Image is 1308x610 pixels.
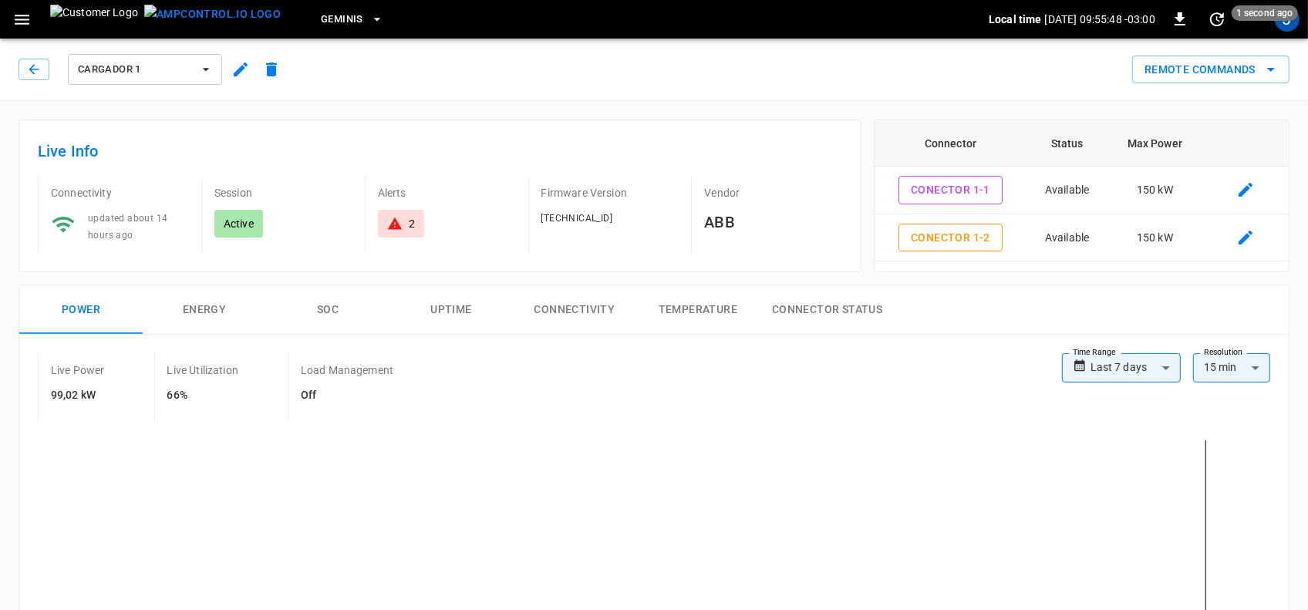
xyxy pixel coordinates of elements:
span: 1 second ago [1232,5,1298,21]
label: Resolution [1204,346,1242,359]
div: remote commands options [1132,56,1289,84]
p: [DATE] 09:55:48 -03:00 [1045,12,1155,27]
td: Charging [1026,261,1107,309]
th: Status [1026,120,1107,167]
p: Active [224,216,254,231]
button: set refresh interval [1205,7,1229,32]
th: Max Power [1108,120,1202,167]
p: Firmware Version [541,185,679,201]
button: Uptime [389,285,513,335]
p: Session [214,185,352,201]
p: Live Utilization [167,362,238,378]
span: Geminis [321,11,363,29]
td: 150 kW [1108,214,1202,262]
button: Temperature [636,285,760,335]
p: Connectivity [51,185,189,201]
button: Conector 1-2 [898,224,1003,252]
button: SOC [266,285,389,335]
button: Conector 1-1 [898,176,1003,204]
p: Alerts [378,185,516,201]
td: Available [1026,214,1107,262]
h6: 66% [167,387,238,404]
p: Local time [989,12,1042,27]
span: Cargador 1 [78,61,192,79]
td: 150 kW [1108,167,1202,214]
p: Vendor [704,185,842,201]
button: Connectivity [513,285,636,335]
p: Live Power [51,362,105,378]
h6: Off [301,387,393,404]
h6: 99,02 kW [51,387,105,404]
div: Last 7 days [1091,353,1181,383]
img: ampcontrol.io logo [144,5,281,24]
div: 15 min [1193,353,1270,383]
div: 2 [409,216,415,231]
span: [TECHNICAL_ID] [541,213,613,224]
table: connector table [875,120,1289,356]
button: Energy [143,285,266,335]
td: Available [1026,167,1107,214]
th: Connector [875,120,1026,167]
span: updated about 14 hours ago [88,213,167,241]
button: Power [19,285,143,335]
button: Geminis [315,5,389,35]
h6: ABB [704,210,842,234]
button: Remote Commands [1132,56,1289,84]
td: 150 kW [1108,261,1202,309]
img: Customer Logo [50,5,138,34]
p: Load Management [301,362,393,378]
label: Time Range [1073,346,1116,359]
button: Cargador 1 [68,54,222,85]
button: Connector Status [760,285,895,335]
h6: Live Info [38,139,842,163]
